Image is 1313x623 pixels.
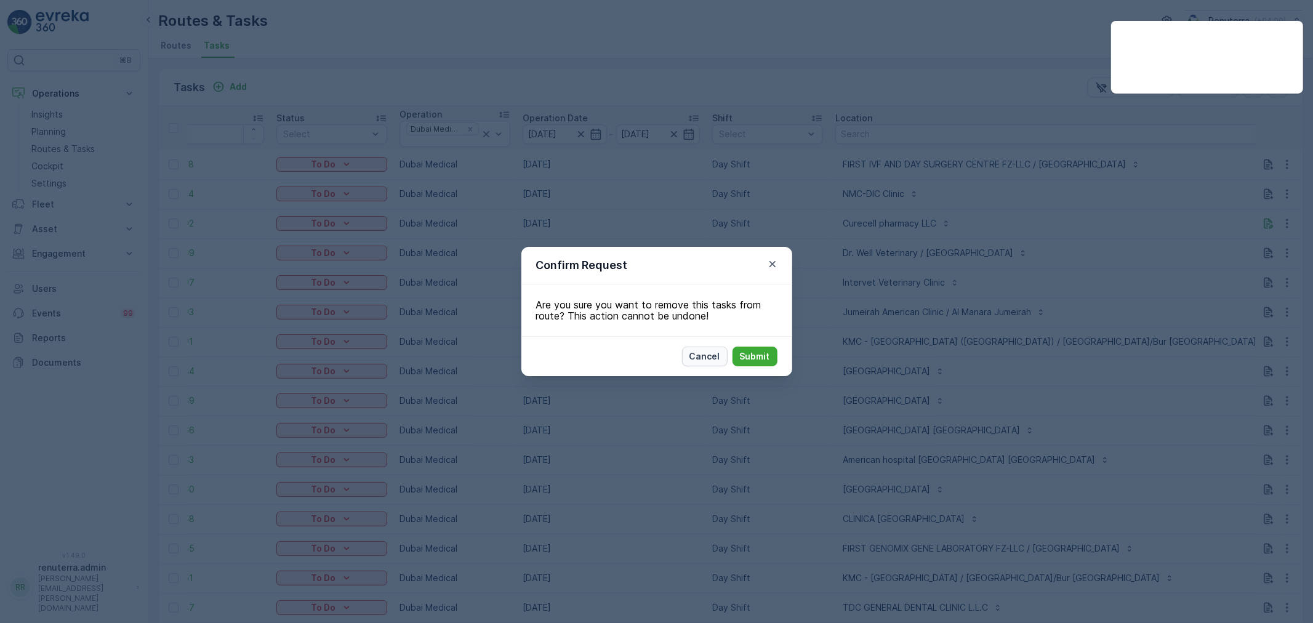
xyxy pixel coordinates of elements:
[536,257,628,274] p: Confirm Request
[521,284,792,336] div: Are you sure you want to remove this tasks from route? This action cannot be undone!
[682,347,728,366] button: Cancel
[689,350,720,363] p: Cancel
[733,347,777,366] button: Submit
[740,350,770,363] p: Submit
